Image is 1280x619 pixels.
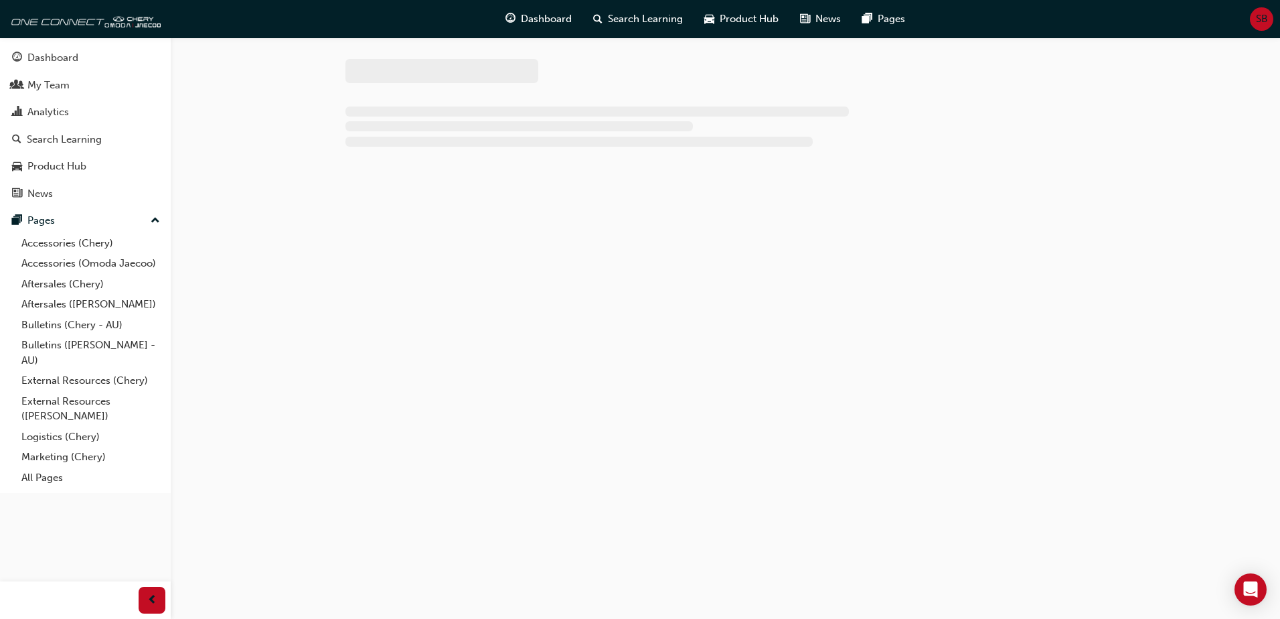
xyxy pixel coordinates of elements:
[521,11,572,27] span: Dashboard
[16,315,165,336] a: Bulletins (Chery - AU)
[5,73,165,98] a: My Team
[608,11,683,27] span: Search Learning
[5,208,165,233] button: Pages
[505,11,515,27] span: guage-icon
[800,11,810,27] span: news-icon
[789,5,852,33] a: news-iconNews
[27,105,69,120] div: Analytics
[147,592,157,609] span: prev-icon
[5,182,165,206] a: News
[495,5,582,33] a: guage-iconDashboard
[582,5,694,33] a: search-iconSearch Learning
[27,213,55,228] div: Pages
[862,11,872,27] span: pages-icon
[16,335,165,370] a: Bulletins ([PERSON_NAME] - AU)
[27,78,70,93] div: My Team
[5,127,165,152] a: Search Learning
[16,253,165,274] a: Accessories (Omoda Jaecoo)
[151,212,160,230] span: up-icon
[16,391,165,427] a: External Resources ([PERSON_NAME])
[852,5,916,33] a: pages-iconPages
[16,447,165,468] a: Marketing (Chery)
[16,370,165,391] a: External Resources (Chery)
[12,107,22,119] span: chart-icon
[1250,7,1273,31] button: SB
[16,294,165,315] a: Aftersales ([PERSON_NAME])
[27,50,78,66] div: Dashboard
[16,427,165,448] a: Logistics (Chery)
[878,11,905,27] span: Pages
[5,43,165,208] button: DashboardMy TeamAnalyticsSearch LearningProduct HubNews
[815,11,841,27] span: News
[720,11,779,27] span: Product Hub
[27,132,102,147] div: Search Learning
[12,188,22,200] span: news-icon
[1256,11,1268,27] span: SB
[5,46,165,70] a: Dashboard
[27,159,86,174] div: Product Hub
[27,186,53,202] div: News
[16,233,165,254] a: Accessories (Chery)
[704,11,714,27] span: car-icon
[5,100,165,125] a: Analytics
[7,5,161,32] img: oneconnect
[1234,573,1267,606] div: Open Intercom Messenger
[16,274,165,295] a: Aftersales (Chery)
[5,154,165,179] a: Product Hub
[12,161,22,173] span: car-icon
[16,468,165,488] a: All Pages
[694,5,789,33] a: car-iconProduct Hub
[12,80,22,92] span: people-icon
[12,134,21,146] span: search-icon
[12,215,22,227] span: pages-icon
[593,11,603,27] span: search-icon
[12,52,22,64] span: guage-icon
